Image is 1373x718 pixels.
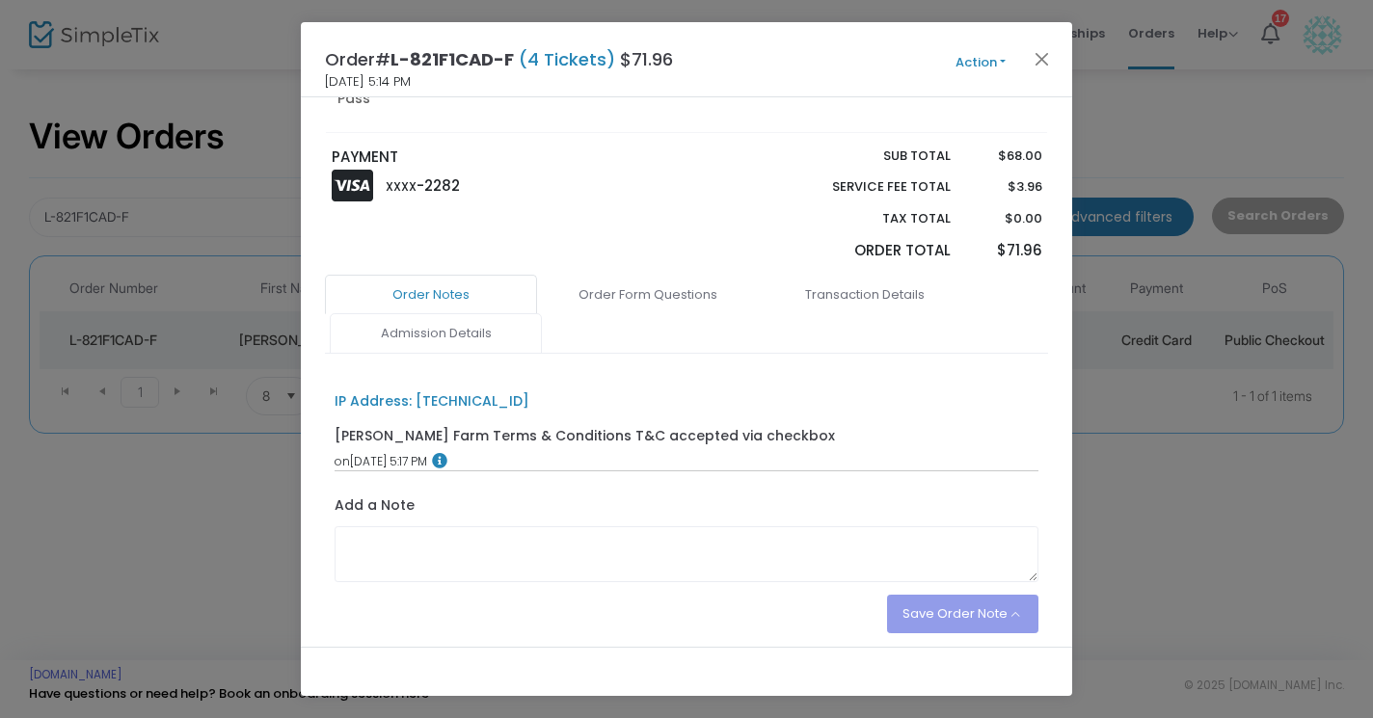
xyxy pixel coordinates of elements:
[787,209,951,228] p: Tax Total
[514,47,620,71] span: (4 Tickets)
[969,209,1041,228] p: $0.00
[325,72,411,92] span: [DATE] 5:14 PM
[542,275,754,315] a: Order Form Questions
[325,275,537,315] a: Order Notes
[390,47,514,71] span: L-821F1CAD-F
[969,240,1041,262] p: $71.96
[335,453,350,469] span: on
[969,146,1041,166] p: $68.00
[335,391,529,412] div: IP Address: [TECHNICAL_ID]
[386,178,417,195] span: XXXX
[335,453,1039,470] div: [DATE] 5:17 PM
[787,177,951,197] p: Service Fee Total
[335,426,835,446] div: [PERSON_NAME] Farm Terms & Conditions T&C accepted via checkbox
[787,146,951,166] p: Sub total
[923,52,1038,73] button: Action
[417,175,460,196] span: -2282
[332,146,678,169] p: PAYMENT
[325,46,673,72] h4: Order# $71.96
[759,275,971,315] a: Transaction Details
[787,240,951,262] p: Order Total
[335,495,415,520] label: Add a Note
[1030,46,1055,71] button: Close
[969,177,1041,197] p: $3.96
[330,313,542,354] a: Admission Details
